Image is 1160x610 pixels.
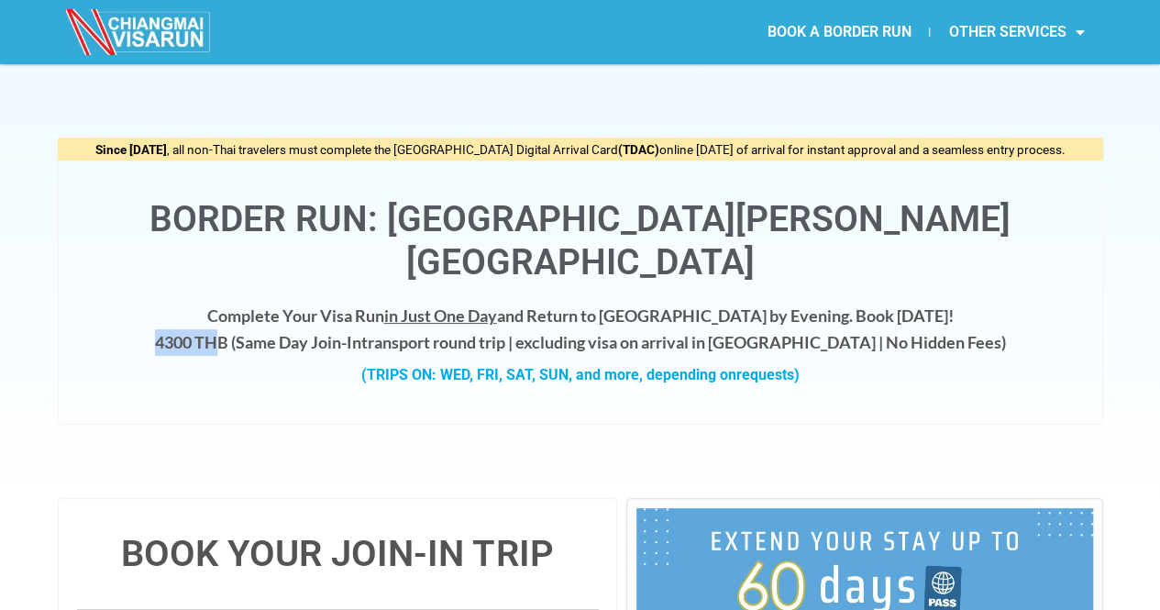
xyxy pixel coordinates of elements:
[236,332,361,352] strong: Same Day Join-In
[748,11,929,53] a: BOOK A BORDER RUN
[361,366,800,383] strong: (TRIPS ON: WED, FRI, SAT, SUN, and more, depending on
[930,11,1102,53] a: OTHER SERVICES
[618,142,659,157] strong: (TDAC)
[95,142,1066,157] span: , all non-Thai travelers must complete the [GEOGRAPHIC_DATA] Digital Arrival Card online [DATE] o...
[77,198,1084,284] h1: Border Run: [GEOGRAPHIC_DATA][PERSON_NAME][GEOGRAPHIC_DATA]
[384,305,497,326] span: in Just One Day
[736,366,800,383] span: requests)
[77,536,599,572] h4: BOOK YOUR JOIN-IN TRIP
[580,11,1102,53] nav: Menu
[95,142,167,157] strong: Since [DATE]
[77,303,1084,356] h4: Complete Your Visa Run and Return to [GEOGRAPHIC_DATA] by Evening. Book [DATE]! 4300 THB ( transp...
